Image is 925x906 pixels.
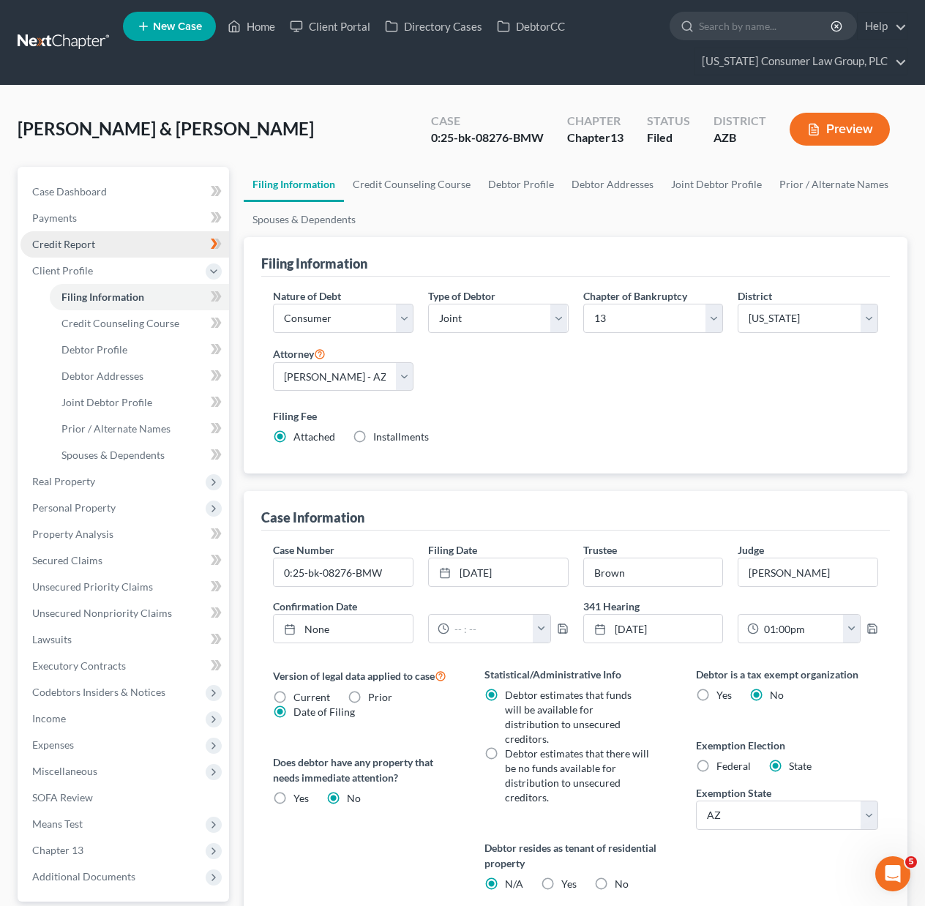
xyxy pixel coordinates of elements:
span: Filing Information [61,291,144,303]
span: Property Analysis [32,528,113,540]
a: Directory Cases [378,13,490,40]
a: Debtor Profile [50,337,229,363]
a: [DATE] [584,615,723,643]
span: Chapter 13 [32,844,83,856]
span: [PERSON_NAME] & [PERSON_NAME] [18,118,314,139]
span: 13 [610,130,623,144]
label: Statistical/Administrative Info [484,667,667,682]
div: Case Information [261,509,364,526]
a: SOFA Review [20,785,229,811]
span: Debtor estimates that there will be no funds available for distribution to unsecured creditors. [505,747,649,804]
span: Yes [561,877,577,890]
span: No [347,792,361,804]
a: Payments [20,205,229,231]
input: Search by name... [699,12,833,40]
label: Exemption Election [696,738,878,753]
a: Prior / Alternate Names [50,416,229,442]
label: Exemption State [696,785,771,801]
input: -- : -- [759,615,844,643]
a: [DATE] [429,558,568,586]
input: -- [584,558,723,586]
div: Filing Information [261,255,367,272]
a: Property Analysis [20,521,229,547]
span: State [789,760,812,772]
span: Payments [32,211,77,224]
input: -- : -- [449,615,534,643]
span: Spouses & Dependents [61,449,165,461]
div: 0:25-bk-08276-BMW [431,130,544,146]
label: Chapter of Bankruptcy [583,288,687,304]
label: District [738,288,772,304]
span: Federal [716,760,751,772]
span: Expenses [32,738,74,751]
a: Spouses & Dependents [244,202,364,237]
span: Yes [716,689,732,701]
a: Help [858,13,907,40]
label: 341 Hearing [576,599,886,614]
span: Means Test [32,817,83,830]
span: Installments [373,430,429,443]
a: Lawsuits [20,626,229,653]
input: -- [738,558,877,586]
label: Judge [738,542,764,558]
div: Status [647,113,690,130]
span: Current [293,691,330,703]
div: AZB [714,130,766,146]
a: None [274,615,413,643]
span: Date of Filing [293,705,355,718]
a: Debtor Profile [479,167,563,202]
a: Credit Report [20,231,229,258]
a: Executory Contracts [20,653,229,679]
a: Filing Information [244,167,344,202]
input: Enter case number... [274,558,413,586]
span: Lawsuits [32,633,72,645]
div: Chapter [567,113,623,130]
span: Real Property [32,475,95,487]
span: Income [32,712,66,725]
span: Attached [293,430,335,443]
span: Debtor Profile [61,343,127,356]
a: Unsecured Priority Claims [20,574,229,600]
span: Unsecured Priority Claims [32,580,153,593]
span: Joint Debtor Profile [61,396,152,408]
a: Filing Information [50,284,229,310]
span: Prior / Alternate Names [61,422,171,435]
span: No [770,689,784,701]
label: Nature of Debt [273,288,341,304]
a: Secured Claims [20,547,229,574]
label: Type of Debtor [428,288,495,304]
div: Filed [647,130,690,146]
a: Joint Debtor Profile [662,167,771,202]
a: Credit Counseling Course [50,310,229,337]
a: Joint Debtor Profile [50,389,229,416]
span: SOFA Review [32,791,93,804]
div: Chapter [567,130,623,146]
a: Debtor Addresses [563,167,662,202]
a: [US_STATE] Consumer Law Group, PLC [694,48,907,75]
a: Credit Counseling Course [344,167,479,202]
span: N/A [505,877,523,890]
span: Credit Counseling Course [61,317,179,329]
span: Case Dashboard [32,185,107,198]
span: Secured Claims [32,554,102,566]
span: Miscellaneous [32,765,97,777]
label: Attorney [273,345,326,362]
label: Version of legal data applied to case [273,667,455,684]
span: Additional Documents [32,870,135,883]
span: Client Profile [32,264,93,277]
span: Debtor estimates that funds will be available for distribution to unsecured creditors. [505,689,632,745]
a: DebtorCC [490,13,572,40]
span: Personal Property [32,501,116,514]
a: Spouses & Dependents [50,442,229,468]
span: Credit Report [32,238,95,250]
span: Unsecured Nonpriority Claims [32,607,172,619]
button: Preview [790,113,890,146]
label: Confirmation Date [266,599,576,614]
div: District [714,113,766,130]
a: Case Dashboard [20,179,229,205]
label: Filing Fee [273,408,878,424]
label: Filing Date [428,542,477,558]
a: Prior / Alternate Names [771,167,897,202]
span: New Case [153,21,202,32]
label: Does debtor have any property that needs immediate attention? [273,755,455,785]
